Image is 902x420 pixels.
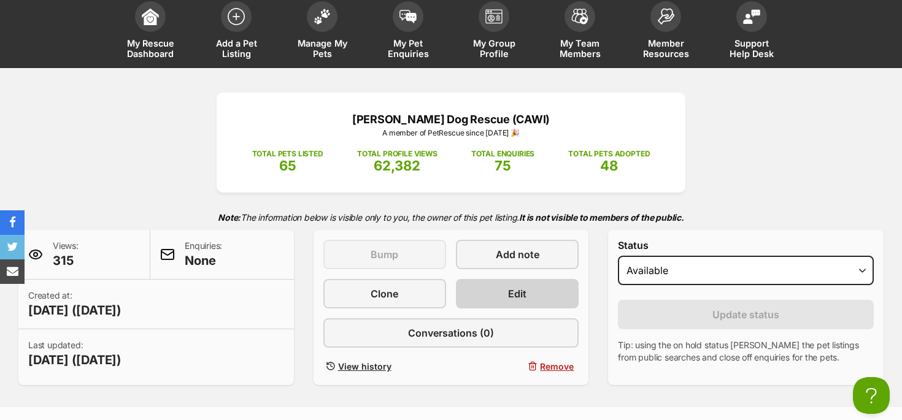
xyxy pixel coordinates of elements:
[323,279,446,308] a: Clone
[314,9,331,25] img: manage-my-pets-icon-02211641906a0b7f246fdf0571729dbe1e7629f14944591b6c1af311fb30b64b.svg
[495,158,511,174] span: 75
[323,357,446,375] a: View history
[28,339,121,368] p: Last updated:
[185,252,222,269] span: None
[235,128,667,139] p: A member of PetRescue since [DATE] 🎉
[496,247,539,262] span: Add note
[323,318,579,348] a: Conversations (0)
[323,240,446,269] button: Bump
[456,279,579,308] a: Edit
[28,351,121,368] span: [DATE] ([DATE])
[466,38,522,59] span: My Group Profile
[279,158,296,174] span: 65
[724,38,779,59] span: Support Help Desk
[712,307,779,322] span: Update status
[571,9,588,25] img: team-members-icon-5396bd8760b3fe7c0b43da4ab00e1e3bb1a5d9ba89233759b79545d2d3fc5d0d.svg
[295,38,350,59] span: Manage My Pets
[552,38,607,59] span: My Team Members
[218,212,241,223] strong: Note:
[28,302,121,319] span: [DATE] ([DATE])
[638,38,693,59] span: Member Resources
[228,8,245,25] img: add-pet-listing-icon-0afa8454b4691262ce3f59096e99ab1cd57d4a30225e0717b998d2c9b9846f56.svg
[28,289,121,319] p: Created at:
[657,8,674,25] img: member-resources-icon-8e73f808a243e03378d46382f2149f9095a855e16c252ad45f914b54edf8863c.svg
[53,240,79,269] p: Views:
[519,212,684,223] strong: It is not visible to members of the public.
[374,158,420,174] span: 62,382
[456,240,579,269] a: Add note
[123,38,178,59] span: My Rescue Dashboard
[485,9,503,24] img: group-profile-icon-3fa3cf56718a62981997c0bc7e787c4b2cf8bcc04b72c1350f741eb67cf2f40e.svg
[235,111,667,128] p: [PERSON_NAME] Dog Rescue (CAWI)
[53,252,79,269] span: 315
[338,360,391,373] span: View history
[618,240,874,251] label: Status
[853,377,890,414] iframe: Help Scout Beacon - Open
[371,286,398,301] span: Clone
[540,360,574,373] span: Remove
[471,148,534,159] p: TOTAL ENQUIRIES
[568,148,650,159] p: TOTAL PETS ADOPTED
[456,357,579,375] button: Remove
[18,205,884,230] p: The information below is visible only to you, the owner of this pet listing.
[185,240,222,269] p: Enquiries:
[600,158,618,174] span: 48
[357,148,438,159] p: TOTAL PROFILE VIEWS
[408,326,494,340] span: Conversations (0)
[371,247,398,262] span: Bump
[142,8,159,25] img: dashboard-icon-eb2f2d2d3e046f16d808141f083e7271f6b2e854fb5c12c21221c1fb7104beca.svg
[380,38,436,59] span: My Pet Enquiries
[743,9,760,24] img: help-desk-icon-fdf02630f3aa405de69fd3d07c3f3aa587a6932b1a1747fa1d2bba05be0121f9.svg
[209,38,264,59] span: Add a Pet Listing
[618,300,874,329] button: Update status
[508,286,526,301] span: Edit
[252,148,323,159] p: TOTAL PETS LISTED
[618,339,874,364] p: Tip: using the on hold status [PERSON_NAME] the pet listings from public searches and close off e...
[399,10,417,23] img: pet-enquiries-icon-7e3ad2cf08bfb03b45e93fb7055b45f3efa6380592205ae92323e6603595dc1f.svg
